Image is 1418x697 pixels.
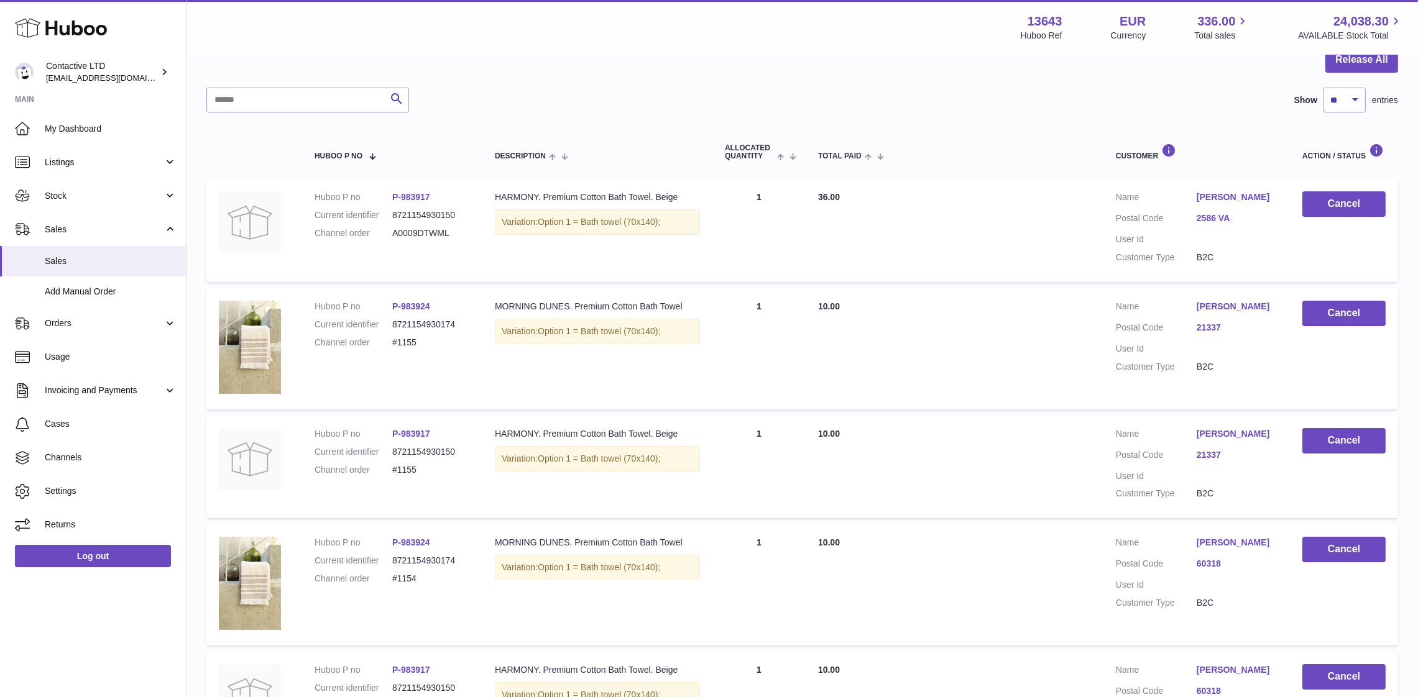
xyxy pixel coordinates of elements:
a: 21337 [1197,322,1278,334]
span: Add Manual Order [45,286,177,298]
dt: Name [1116,191,1197,206]
div: HARMONY. Premium Cotton Bath Towel. Beige [495,428,700,440]
dt: Customer Type [1116,597,1197,609]
dt: Current identifier [315,682,392,694]
button: Cancel [1302,428,1386,453]
span: Cases [45,418,177,430]
dd: B2C [1197,361,1278,373]
span: 336.00 [1197,13,1235,30]
button: Release All [1325,47,1398,73]
dt: Customer Type [1116,252,1197,263]
dt: User Id [1116,343,1197,355]
dd: #1155 [392,337,470,348]
dt: Huboo P no [315,301,392,312]
td: 1 [712,524,806,645]
dd: B2C [1197,597,1278,609]
dt: Name [1116,664,1197,679]
dd: B2C [1197,488,1278,499]
a: [PERSON_NAME] [1197,301,1278,312]
dt: Current identifier [315,446,392,458]
a: [PERSON_NAME] [1197,664,1278,676]
dd: 8721154930174 [392,555,470,567]
span: 10.00 [818,301,840,311]
span: Option 1 = Bath towel (70x140); [538,326,660,336]
a: Log out [15,545,171,567]
div: Variation: [495,319,700,344]
span: Sales [45,255,177,267]
span: 10.00 [818,429,840,439]
span: 36.00 [818,192,840,202]
dt: Current identifier [315,319,392,330]
strong: 13643 [1028,13,1062,30]
span: Stock [45,190,163,202]
span: Settings [45,485,177,497]
dd: 8721154930150 [392,209,470,221]
strong: EUR [1120,13,1146,30]
span: Orders [45,317,163,329]
div: MORNING DUNES. Premium Cotton Bath Towel [495,301,700,312]
span: ALLOCATED Quantity [725,144,774,160]
dt: Channel order [315,573,392,585]
dd: A0009DTWML [392,227,470,239]
div: HARMONY. Premium Cotton Bath Towel. Beige [495,664,700,676]
a: P-983924 [392,301,430,311]
label: Show [1294,94,1317,106]
dd: B2C [1197,252,1278,263]
div: Customer [1116,143,1278,160]
dd: #1155 [392,464,470,476]
span: Sales [45,224,163,235]
span: Total sales [1194,30,1250,42]
span: 10.00 [818,537,840,547]
dt: Huboo P no [315,537,392,549]
dt: Channel order [315,337,392,348]
dt: Customer Type [1116,488,1197,499]
div: Contactive LTD [46,60,158,84]
div: Currency [1111,30,1146,42]
div: Action / Status [1302,143,1386,160]
span: My Dashboard [45,123,177,135]
dt: Customer Type [1116,361,1197,373]
a: [PERSON_NAME] [1197,428,1278,440]
span: AVAILABLE Stock Total [1298,30,1403,42]
dd: 8721154930150 [392,682,470,694]
dt: Huboo P no [315,428,392,440]
span: 24,038.30 [1333,13,1389,30]
a: P-983924 [392,537,430,547]
div: MORNING DUNES. Premium Cotton Bath Towel [495,537,700,549]
img: no-photo.jpg [219,428,281,490]
dt: Postal Code [1116,449,1197,464]
div: Variation: [495,555,700,580]
span: 10.00 [818,665,840,675]
dt: User Id [1116,234,1197,245]
dt: Name [1116,301,1197,316]
dt: Current identifier [315,209,392,221]
span: Channels [45,452,177,463]
span: Option 1 = Bath towel (70x140); [538,562,660,572]
dt: Name [1116,537,1197,552]
button: Cancel [1302,191,1386,217]
td: 1 [712,288,806,409]
dd: #1154 [392,573,470,585]
dt: User Id [1116,579,1197,591]
a: 21337 [1197,449,1278,461]
a: 60318 [1197,685,1278,697]
div: Huboo Ref [1021,30,1062,42]
dt: Name [1116,428,1197,443]
span: Total paid [818,152,862,160]
dt: User Id [1116,470,1197,482]
button: Cancel [1302,537,1386,562]
span: entries [1372,94,1398,106]
dt: Huboo P no [315,191,392,203]
button: Cancel [1302,301,1386,326]
a: 24,038.30 AVAILABLE Stock Total [1298,13,1403,42]
img: morning_dunes_premium_cotton_bath_towel_2.jpg [219,301,281,394]
dd: 8721154930150 [392,446,470,458]
dt: Current identifier [315,555,392,567]
a: 2586 VA [1197,212,1278,224]
a: P-983917 [392,192,430,202]
a: [PERSON_NAME] [1197,191,1278,203]
span: [EMAIL_ADDRESS][DOMAIN_NAME] [46,73,183,83]
dt: Postal Code [1116,558,1197,573]
td: 1 [712,416,806,519]
span: Option 1 = Bath towel (70x140); [538,217,660,227]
